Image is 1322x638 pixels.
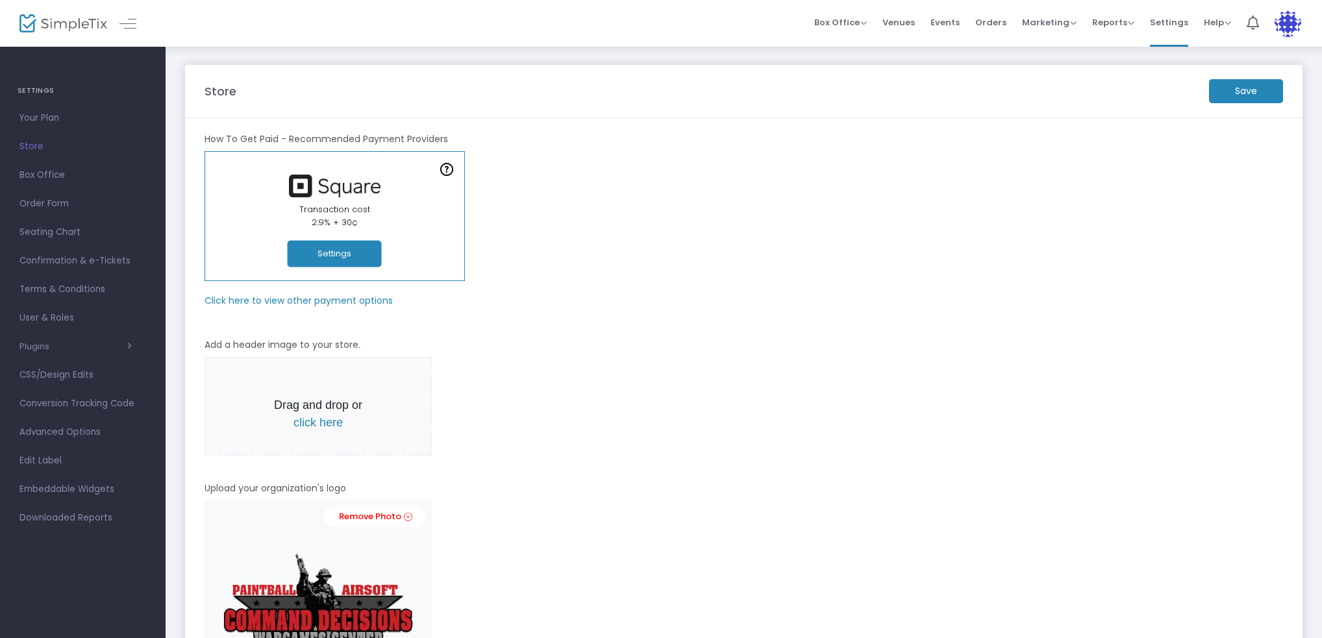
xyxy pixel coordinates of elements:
m-panel-title: Store [205,82,236,100]
span: Marketing [1022,16,1077,29]
span: Embeddable Widgets [19,481,146,498]
span: Confirmation & e-Tickets [19,252,146,269]
span: Advanced Options [19,424,146,441]
p: Drag and drop or [264,397,372,432]
span: Reports [1092,16,1134,29]
img: question-mark [440,163,453,176]
span: Box Office [814,16,867,29]
m-panel-subtitle: How To Get Paid - Recommended Payment Providers [205,132,448,146]
m-panel-subtitle: Upload your organization's logo [205,482,346,495]
span: Transaction cost [299,203,370,215]
span: Orders [975,6,1006,39]
m-button: Save [1209,79,1283,103]
span: User & Roles [19,310,146,326]
span: Terms & Conditions [19,281,146,298]
button: Plugins [19,341,132,352]
span: Downloaded Reports [19,509,146,526]
a: Remove Photo [323,507,425,527]
span: Help [1204,16,1231,29]
span: Box Office [19,167,146,184]
m-panel-subtitle: Click here to view other payment options [205,294,393,308]
span: Conversion Tracking Code [19,395,146,412]
span: Seating Chart [19,224,146,241]
m-panel-subtitle: Add a header image to your store. [205,338,360,352]
span: CSS/Design Edits [19,367,146,384]
span: 2.9% + 30¢ [312,216,358,228]
span: Events [930,6,960,39]
span: click here [293,416,343,429]
span: Your Plan [19,110,146,127]
span: Edit Label [19,452,146,469]
button: Settings [288,241,382,267]
img: square.png [282,175,386,197]
span: Venues [882,6,915,39]
h4: SETTINGS [18,78,148,104]
span: Order Form [19,195,146,212]
span: Store [19,138,146,155]
span: Settings [1150,6,1188,39]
